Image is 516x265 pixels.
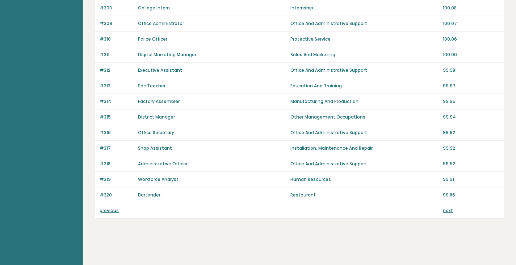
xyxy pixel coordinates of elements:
a: Office Secretary [138,129,174,136]
a: College Intern [138,5,170,11]
p: 100.00 [443,51,500,58]
p: Sales And Marketing [290,51,439,58]
p: 99.92 [443,129,500,136]
a: Digital Marketing Manager [138,51,196,58]
a: Shop Assistant [138,145,172,151]
p: #312 [100,67,134,74]
p: 99.92 [443,145,500,152]
p: #316 [100,129,134,136]
p: 100.06 [443,36,500,42]
p: #308 [100,5,134,11]
p: Office And Administrative Support [290,20,439,27]
a: Office Administrator [138,20,184,26]
p: Office And Administrative Support [290,67,439,74]
a: next [443,207,453,214]
p: #310 [100,36,134,42]
p: #309 [100,20,134,27]
p: #320 [100,192,134,198]
p: Education And Training [290,83,439,89]
p: Office And Administrative Support [290,129,439,136]
a: Sdc Teacher [138,83,165,89]
p: 100.08 [443,5,500,11]
p: #317 [100,145,134,152]
p: 99.92 [443,161,500,167]
p: 99.91 [443,176,500,183]
p: Human Resources [290,176,439,183]
p: 99.97 [443,83,500,89]
p: Restaurant [290,192,439,198]
p: 99.94 [443,114,500,120]
p: Office And Administrative Support [290,161,439,167]
p: #318 [100,161,134,167]
p: #314 [100,98,134,105]
p: 99.86 [443,192,500,198]
a: Police Officer [138,36,167,42]
a: previous [100,207,119,214]
p: #313 [100,83,134,89]
a: Bartender [138,192,160,198]
p: 99.98 [443,67,500,74]
p: #319 [100,176,134,183]
p: #315 [100,114,134,120]
p: Internship [290,5,439,11]
p: 100.07 [443,20,500,27]
a: Executive Assistant [138,67,182,73]
p: Other Management Occupations [290,114,439,120]
p: #311 [100,51,134,58]
a: Administrative Officer [138,161,188,167]
a: Factory Assembler [138,98,180,104]
p: Installation, Maintenance And Repair [290,145,439,152]
p: Manufacturing And Production [290,98,439,105]
a: Workforce Analyst [138,176,179,182]
p: Protective Service [290,36,439,42]
a: District Manager [138,114,175,120]
p: 99.95 [443,98,500,105]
